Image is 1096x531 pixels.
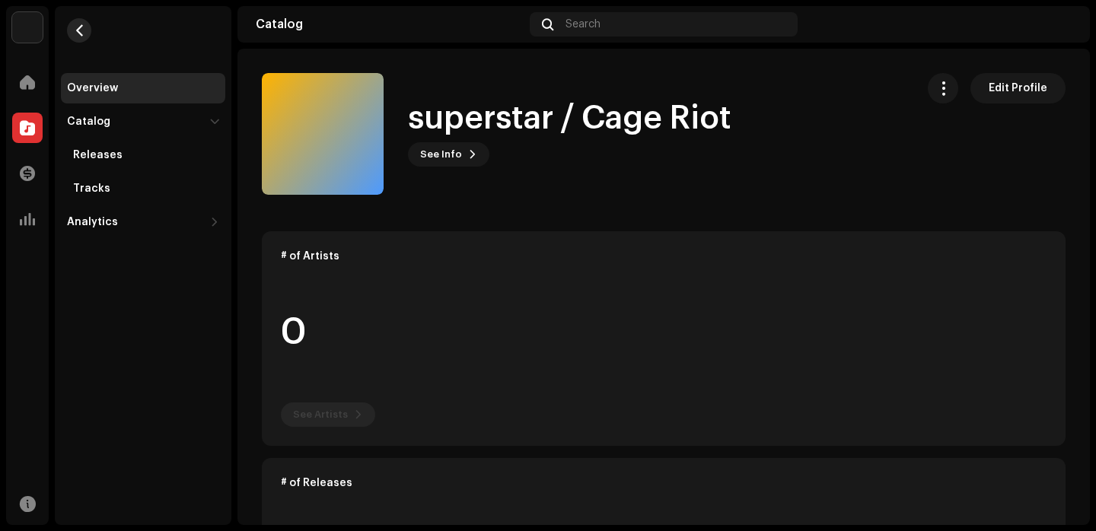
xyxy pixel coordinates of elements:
re-m-nav-item: Tracks [61,173,225,204]
button: See Info [408,142,489,167]
re-m-nav-item: Releases [61,140,225,170]
div: Releases [73,149,123,161]
h1: superstar / Cage Riot [408,101,731,136]
div: Catalog [67,116,110,128]
span: See Info [420,139,462,170]
div: # of Releases [281,477,1047,489]
button: Edit Profile [970,73,1066,103]
img: 3bdc119d-ef2f-4d41-acde-c0e9095fc35a [12,12,43,43]
re-m-nav-dropdown: Analytics [61,207,225,237]
div: Tracks [73,183,110,195]
re-o-card-data: # of Artists [262,231,1066,446]
div: Analytics [67,216,118,228]
span: Search [566,18,601,30]
div: Overview [67,82,118,94]
div: Catalog [256,18,524,30]
img: 5a7be2c7-20a7-468b-aa60-3e9307d51880 [1047,12,1072,37]
re-m-nav-item: Overview [61,73,225,103]
re-m-nav-dropdown: Catalog [61,107,225,204]
span: Edit Profile [989,73,1047,103]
